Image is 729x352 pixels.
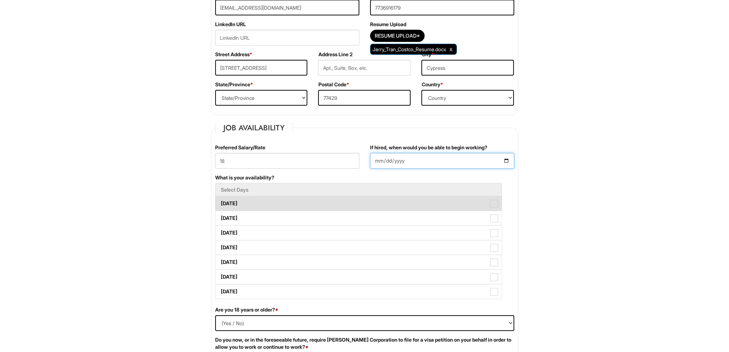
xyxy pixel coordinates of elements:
select: State/Province [215,90,308,106]
label: [DATE] [216,270,502,284]
label: What is your availability? [215,174,274,181]
input: LinkedIn URL [215,30,359,45]
legend: Job Availability [215,122,293,133]
select: (Yes / No) [215,315,514,331]
label: Country [421,81,443,88]
label: LinkedIn URL [215,21,246,28]
label: If hired, when would you be able to begin working? [370,144,487,151]
label: [DATE] [216,211,502,225]
label: Do you now, or in the foreseeable future, require [PERSON_NAME] Corporation to file for a visa pe... [215,336,514,351]
label: Preferred Salary/Rate [215,144,265,151]
label: [DATE] [216,226,502,240]
input: Apt., Suite, Box, etc. [318,60,411,76]
label: City [421,51,434,58]
span: Jerry_Tran_Costco_Resume.docx [373,46,446,52]
a: Clear Uploaded File [448,44,454,54]
label: State/Province [215,81,253,88]
input: City [421,60,514,76]
label: Are you 18 years or older? [215,306,278,313]
input: Street Address [215,60,308,76]
label: [DATE] [216,240,502,255]
label: Street Address [215,51,252,58]
input: Postal Code [318,90,411,106]
label: [DATE] [216,284,502,299]
button: Resume Upload*Resume Upload* [370,30,425,42]
label: Address Line 2 [318,51,352,58]
select: Country [421,90,514,106]
h5: Select Days [221,187,496,192]
label: [DATE] [216,255,502,269]
label: [DATE] [216,196,502,211]
label: Resume Upload [370,21,406,28]
label: Postal Code [318,81,349,88]
input: Preferred Salary/Rate [215,153,359,169]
